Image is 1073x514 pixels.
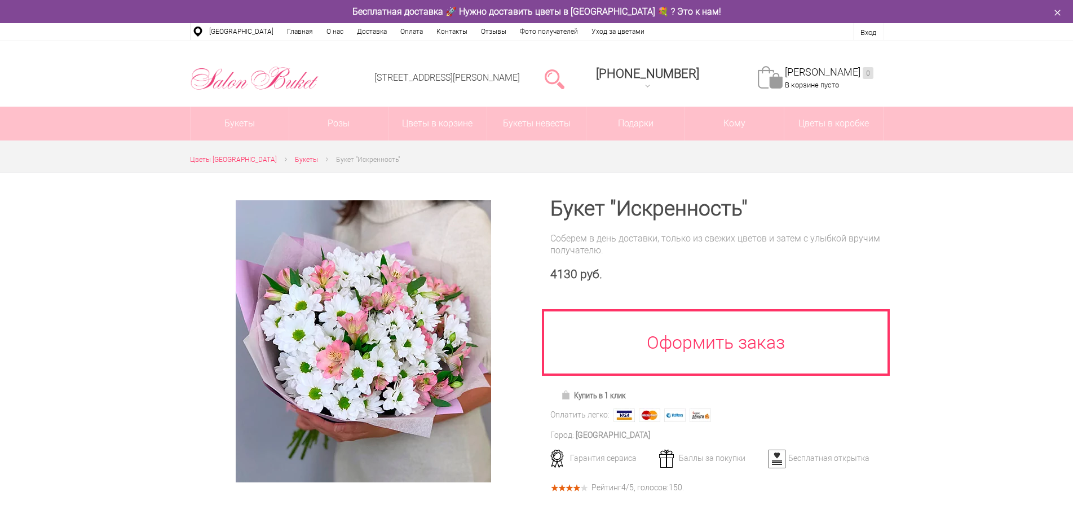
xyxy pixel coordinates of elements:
[550,232,884,256] div: Соберем в день доставки, только из свежих цветов и затем с улыбкой вручим получателю.
[190,156,277,164] span: Цветы [GEOGRAPHIC_DATA]
[785,81,839,89] span: В корзине пусто
[487,107,586,140] a: Букеты невесты
[474,23,513,40] a: Отзывы
[556,388,631,403] a: Купить в 1 клик
[576,429,650,441] div: [GEOGRAPHIC_DATA]
[690,408,711,422] img: Яндекс Деньги
[350,23,394,40] a: Доставка
[204,200,523,482] a: Увеличить
[669,483,682,492] span: 150
[280,23,320,40] a: Главная
[202,23,280,40] a: [GEOGRAPHIC_DATA]
[374,72,520,83] a: [STREET_ADDRESS][PERSON_NAME]
[550,429,574,441] div: Город:
[655,453,766,463] div: Баллы за покупки
[430,23,474,40] a: Контакты
[542,309,890,376] a: Оформить заказ
[561,390,574,399] img: Купить в 1 клик
[664,408,686,422] img: Webmoney
[295,154,318,166] a: Букеты
[513,23,585,40] a: Фото получателей
[289,107,388,140] a: Розы
[784,107,883,140] a: Цветы в коробке
[182,6,892,17] div: Бесплатная доставка 🚀 Нужно доставить цветы в [GEOGRAPHIC_DATA] 💐 ? Это к нам!
[863,67,873,79] ins: 0
[550,267,884,282] div: 4130 руб.
[191,107,289,140] a: Букеты
[639,408,660,422] img: MasterCard
[236,200,491,482] img: Букет "Искренность"
[860,28,876,37] a: Вход
[295,156,318,164] span: Букеты
[585,23,651,40] a: Уход за цветами
[596,67,699,81] span: [PHONE_NUMBER]
[589,63,706,95] a: [PHONE_NUMBER]
[765,453,876,463] div: Бесплатная открытка
[336,156,400,164] span: Букет "Искренность"
[190,154,277,166] a: Цветы [GEOGRAPHIC_DATA]
[546,453,657,463] div: Гарантия сервиса
[591,485,684,491] div: Рейтинг /5, голосов: .
[586,107,685,140] a: Подарки
[190,64,319,93] img: Цветы Нижний Новгород
[550,199,884,219] h1: Букет "Искренность"
[388,107,487,140] a: Цветы в корзине
[621,483,626,492] span: 4
[785,66,873,79] a: [PERSON_NAME]
[550,409,610,421] div: Оплатить легко:
[685,107,784,140] span: Кому
[320,23,350,40] a: О нас
[394,23,430,40] a: Оплата
[613,408,635,422] img: Visa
